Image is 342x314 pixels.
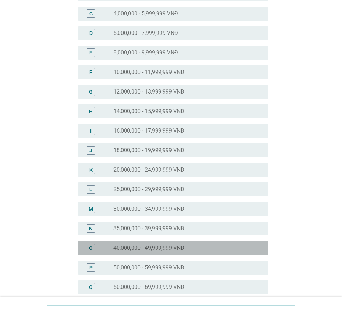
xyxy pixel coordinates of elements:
div: F [89,68,92,76]
div: E [89,49,92,56]
label: 40,000,000 - 49,999,999 VNĐ [113,245,184,252]
div: P [89,264,93,271]
label: 60,000,000 - 69,999,999 VNĐ [113,284,184,291]
label: 16,000,000 - 17,999,999 VNĐ [113,127,184,134]
label: 50,000,000 - 59,999,999 VNĐ [113,264,184,271]
div: G [89,88,93,95]
label: 35,000,000 - 39,999,999 VNĐ [113,225,184,232]
label: 6,000,000 - 7,999,999 VNĐ [113,30,178,37]
div: C [89,10,93,17]
label: 4,000,000 - 5,999,999 VNĐ [113,10,178,17]
div: M [89,205,93,212]
label: 14,000,000 - 15,999,999 VNĐ [113,108,184,115]
label: 25,000,000 - 29,999,999 VNĐ [113,186,184,193]
label: 20,000,000 - 24,999,999 VNĐ [113,166,184,173]
div: L [89,186,92,193]
label: 8,000,000 - 9,999,999 VNĐ [113,49,178,56]
div: D [89,29,93,37]
div: Q [89,283,93,291]
label: 18,000,000 - 19,999,999 VNĐ [113,147,184,154]
div: K [89,166,93,173]
div: I [90,127,92,134]
label: 30,000,000 - 34,999,999 VNĐ [113,205,184,212]
label: 12,000,000 - 13,999,999 VNĐ [113,88,184,95]
div: H [89,107,93,115]
label: 10,000,000 - 11,999,999 VNĐ [113,69,184,76]
div: N [89,225,93,232]
div: J [89,147,92,154]
div: O [89,244,93,252]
